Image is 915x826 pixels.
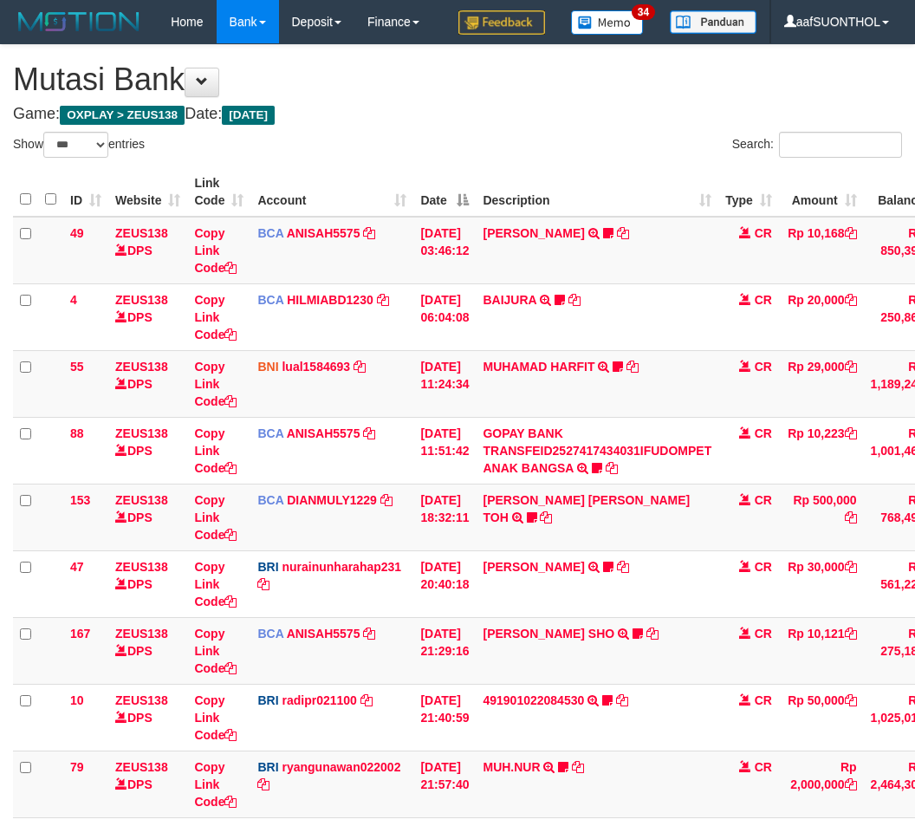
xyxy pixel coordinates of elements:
th: Date: activate to sort column descending [413,167,476,217]
span: CR [755,493,772,507]
a: Copy nurainunharahap231 to clipboard [257,577,269,591]
td: DPS [108,417,187,484]
h4: Game: Date: [13,106,902,123]
a: Copy Rp 29,000 to clipboard [845,360,857,374]
a: ryangunawan022002 [282,760,400,774]
td: DPS [108,283,187,350]
a: nurainunharahap231 [282,560,401,574]
a: Copy ANISAH5575 to clipboard [363,426,375,440]
td: DPS [108,617,187,684]
td: [DATE] 11:51:42 [413,417,476,484]
span: 88 [70,426,84,440]
a: Copy MUHAMMAD HIQNI SHO to clipboard [646,627,659,641]
img: Button%20Memo.svg [571,10,644,35]
td: DPS [108,550,187,617]
a: Copy 491901022084530 to clipboard [616,693,628,707]
a: ZEUS138 [115,293,168,307]
a: Copy Rp 10,168 to clipboard [845,226,857,240]
td: [DATE] 18:32:11 [413,484,476,550]
label: Show entries [13,132,145,158]
td: Rp 20,000 [779,283,864,350]
td: [DATE] 03:46:12 [413,217,476,284]
img: Feedback.jpg [458,10,545,35]
a: Copy Rp 50,000 to clipboard [845,693,857,707]
span: CR [755,426,772,440]
td: [DATE] 21:57:40 [413,751,476,817]
a: ZEUS138 [115,760,168,774]
a: [PERSON_NAME] SHO [483,627,614,641]
a: Copy Link Code [194,693,237,742]
th: Description: activate to sort column ascending [476,167,718,217]
td: [DATE] 20:40:18 [413,550,476,617]
th: ID: activate to sort column ascending [63,167,108,217]
a: Copy Link Code [194,493,237,542]
a: ZEUS138 [115,360,168,374]
td: Rp 50,000 [779,684,864,751]
a: HILMIABD1230 [287,293,373,307]
a: 491901022084530 [483,693,584,707]
span: BRI [257,760,278,774]
a: [PERSON_NAME] [483,560,584,574]
a: ZEUS138 [115,426,168,440]
a: Copy BAIJURA to clipboard [568,293,581,307]
a: Copy Rp 30,000 to clipboard [845,560,857,574]
a: Copy INA PAUJANAH to clipboard [617,226,629,240]
a: ZEUS138 [115,627,168,641]
span: BRI [257,560,278,574]
td: DPS [108,350,187,417]
a: Copy GOPAY BANK TRANSFEID2527417434031IFUDOMPET ANAK BANGSA to clipboard [606,461,618,475]
td: [DATE] 21:40:59 [413,684,476,751]
span: 34 [632,4,655,20]
a: Copy radipr021100 to clipboard [360,693,373,707]
th: Website: activate to sort column ascending [108,167,187,217]
span: 47 [70,560,84,574]
span: CR [755,560,772,574]
span: 167 [70,627,90,641]
td: DPS [108,217,187,284]
a: Copy Link Code [194,760,237,809]
span: CR [755,627,772,641]
span: BRI [257,693,278,707]
a: Copy ryangunawan022002 to clipboard [257,777,269,791]
a: ANISAH5575 [287,627,360,641]
a: ZEUS138 [115,493,168,507]
a: ANISAH5575 [287,426,360,440]
a: Copy lual1584693 to clipboard [354,360,366,374]
a: lual1584693 [282,360,350,374]
td: [DATE] 21:29:16 [413,617,476,684]
span: CR [755,760,772,774]
span: BCA [257,493,283,507]
span: BNI [257,360,278,374]
a: ZEUS138 [115,226,168,240]
a: Copy Link Code [194,627,237,675]
span: 79 [70,760,84,774]
h1: Mutasi Bank [13,62,902,97]
span: 153 [70,493,90,507]
a: ANISAH5575 [287,226,360,240]
a: Copy Link Code [194,560,237,608]
th: Link Code: activate to sort column ascending [187,167,250,217]
th: Type: activate to sort column ascending [718,167,779,217]
span: BCA [257,226,283,240]
span: OXPLAY > ZEUS138 [60,106,185,125]
a: [PERSON_NAME] [PERSON_NAME] TOH [483,493,690,524]
a: Copy Link Code [194,293,237,341]
input: Search: [779,132,902,158]
select: Showentries [43,132,108,158]
a: Copy Rp 10,121 to clipboard [845,627,857,641]
a: Copy CARINA OCTAVIA TOH to clipboard [540,511,552,524]
a: Copy Link Code [194,226,237,275]
a: Copy Rp 500,000 to clipboard [845,511,857,524]
span: [DATE] [222,106,275,125]
span: 49 [70,226,84,240]
a: [PERSON_NAME] [483,226,584,240]
span: CR [755,226,772,240]
span: 10 [70,693,84,707]
span: 4 [70,293,77,307]
th: Account: activate to sort column ascending [250,167,413,217]
a: Copy Rp 20,000 to clipboard [845,293,857,307]
td: Rp 10,223 [779,417,864,484]
label: Search: [732,132,902,158]
td: Rp 2,000,000 [779,751,864,817]
td: [DATE] 11:24:34 [413,350,476,417]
